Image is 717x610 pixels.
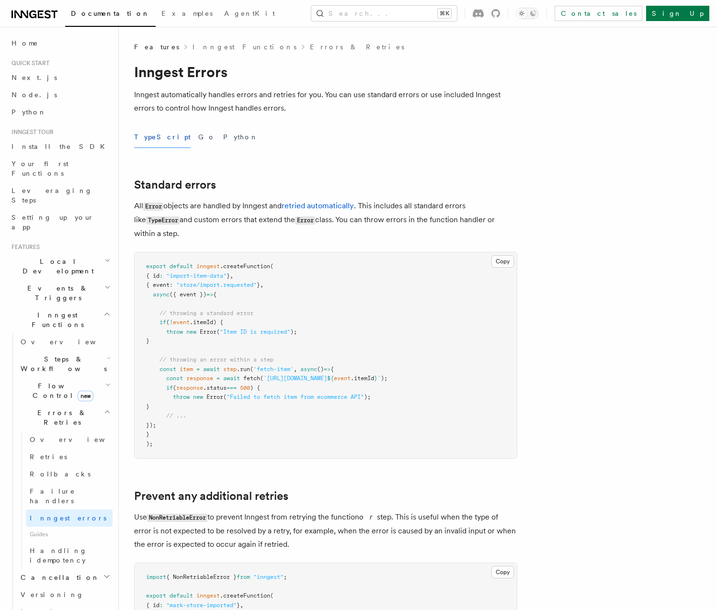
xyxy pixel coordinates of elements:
span: Overview [21,338,119,346]
span: = [216,375,220,382]
code: Error [295,216,315,225]
span: } [146,403,149,410]
span: ${ [327,375,334,382]
span: ` [377,375,381,382]
button: Search...⌘K [311,6,457,21]
span: 500 [240,384,250,391]
button: Steps & Workflows [17,350,113,377]
span: async [300,366,317,373]
span: event [334,375,351,382]
a: Documentation [65,3,156,27]
span: Versioning [21,591,84,599]
span: // ... [166,412,186,419]
span: ( [166,319,170,326]
span: throw [173,394,190,400]
span: Local Development [8,257,104,276]
span: Inngest errors [30,514,106,522]
a: Examples [156,3,218,26]
span: { id [146,272,159,279]
span: ( [270,263,273,270]
span: => [206,291,213,298]
button: Flow Controlnew [17,377,113,404]
button: Cancellation [17,569,113,586]
span: response [176,384,203,391]
span: throw [166,328,183,335]
a: AgentKit [218,3,281,26]
span: : [159,272,163,279]
button: Toggle dark mode [516,8,539,19]
button: Python [223,126,258,148]
span: { NonRetriableError } [166,574,237,580]
span: Leveraging Steps [11,187,92,204]
span: ( [223,394,227,400]
span: async [153,291,170,298]
span: ( [270,592,273,599]
a: Node.js [8,86,113,103]
p: Inngest automatically handles errors and retries for you. You can use standard errors or use incl... [134,88,517,115]
a: Rollbacks [26,465,113,483]
span: Next.js [11,74,57,81]
span: default [170,592,193,599]
span: fetch [243,375,260,382]
button: Copy [491,566,514,578]
span: Events & Triggers [8,283,104,303]
span: => [324,366,330,373]
span: }); [146,422,156,429]
span: Overview [30,436,128,443]
span: "import-item-data" [166,272,227,279]
span: { event [146,282,170,288]
span: // throwing a standard error [159,310,253,316]
span: new [193,394,203,400]
span: , [230,272,233,279]
span: } [237,602,240,609]
span: Examples [161,10,213,17]
span: Steps & Workflows [17,354,107,373]
button: TypeScript [134,126,191,148]
span: Failure handlers [30,487,75,505]
span: if [166,384,173,391]
kbd: ⌘K [438,9,451,18]
a: retried automatically [282,201,354,210]
a: Inngest Functions [193,42,296,52]
span: .itemId [351,375,374,382]
span: Guides [26,527,113,542]
h1: Inngest Errors [134,63,517,80]
a: Setting up your app [8,209,113,236]
span: } [257,282,260,288]
span: Errors & Retries [17,408,104,427]
a: Failure handlers [26,483,113,509]
span: 'fetch-item' [253,366,294,373]
span: new [78,391,93,401]
a: Install the SDK [8,138,113,155]
span: Rollbacks [30,470,91,478]
span: Setting up your app [11,214,94,231]
span: .itemId) { [190,319,223,326]
span: .createFunction [220,263,270,270]
span: = [196,366,200,373]
span: } [146,338,149,344]
span: await [223,375,240,382]
span: .run [237,366,250,373]
span: ; [284,574,287,580]
span: AgentKit [224,10,275,17]
span: , [294,366,297,373]
span: ); [364,394,371,400]
span: Features [134,42,179,52]
button: Local Development [8,253,113,280]
button: Events & Triggers [8,280,113,306]
span: step [223,366,237,373]
span: ( [216,328,220,335]
span: { [213,291,216,298]
a: Errors & Retries [310,42,404,52]
span: { [330,366,334,373]
span: } [374,375,377,382]
a: Python [8,103,113,121]
a: Your first Functions [8,155,113,182]
a: Inngest errors [26,509,113,527]
span: { id [146,602,159,609]
span: Inngest Functions [8,310,103,329]
span: // throwing an error within a step [159,356,273,363]
span: Cancellation [17,573,100,582]
span: "Item ID is required" [220,328,290,335]
span: ); [381,375,387,382]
